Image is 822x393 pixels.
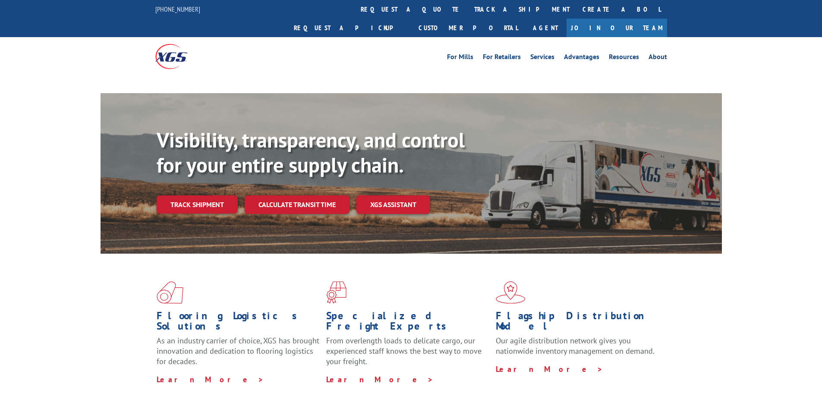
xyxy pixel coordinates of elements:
[483,53,521,63] a: For Retailers
[609,53,639,63] a: Resources
[649,53,667,63] a: About
[326,311,489,336] h1: Specialized Freight Experts
[524,19,567,37] a: Agent
[326,336,489,374] p: From overlength loads to delicate cargo, our experienced staff knows the best way to move your fr...
[447,53,473,63] a: For Mills
[157,126,465,178] b: Visibility, transparency, and control for your entire supply chain.
[496,336,655,356] span: Our agile distribution network gives you nationwide inventory management on demand.
[157,281,183,304] img: xgs-icon-total-supply-chain-intelligence-red
[157,374,264,384] a: Learn More >
[157,195,238,214] a: Track shipment
[155,5,200,13] a: [PHONE_NUMBER]
[245,195,350,214] a: Calculate transit time
[496,311,659,336] h1: Flagship Distribution Model
[326,374,434,384] a: Learn More >
[496,281,526,304] img: xgs-icon-flagship-distribution-model-red
[564,53,599,63] a: Advantages
[287,19,412,37] a: Request a pickup
[157,336,319,366] span: As an industry carrier of choice, XGS has brought innovation and dedication to flooring logistics...
[356,195,430,214] a: XGS ASSISTANT
[326,281,346,304] img: xgs-icon-focused-on-flooring-red
[157,311,320,336] h1: Flooring Logistics Solutions
[567,19,667,37] a: Join Our Team
[496,364,603,374] a: Learn More >
[530,53,554,63] a: Services
[412,19,524,37] a: Customer Portal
